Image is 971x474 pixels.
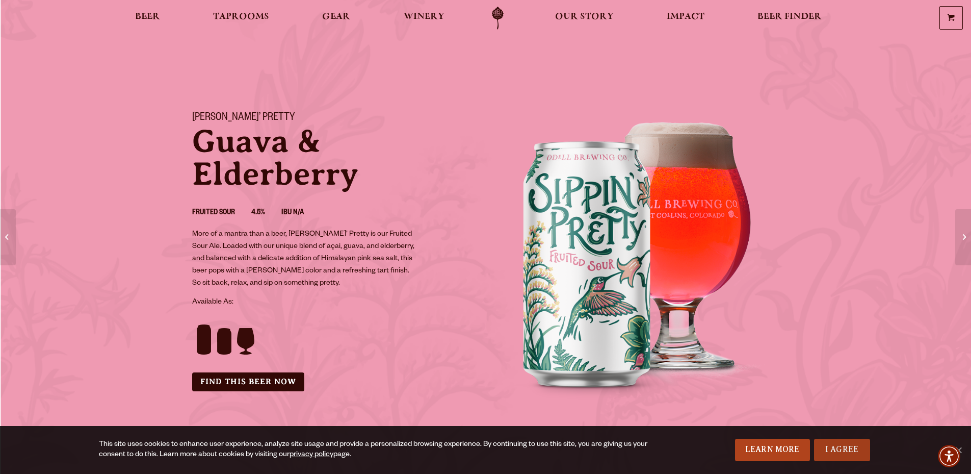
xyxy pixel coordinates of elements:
a: Learn More [735,439,810,461]
a: privacy policy [290,451,333,459]
span: Impact [667,13,704,21]
span: Taprooms [213,13,269,21]
div: This site uses cookies to enhance user experience, analyze site usage and provide a personalized ... [99,440,651,460]
img: This is the hero foreground aria label [486,99,792,406]
li: IBU N/A [281,207,320,220]
p: Guava & Elderberry [192,125,474,190]
p: More of a mantra than a beer, [PERSON_NAME]’ Pretty is our Fruited Sour Ale. Loaded with our uniq... [192,229,417,290]
li: 4.5% [251,207,281,220]
span: Winery [404,13,444,21]
a: Impact [660,7,711,30]
a: Taprooms [206,7,276,30]
span: Beer [135,13,160,21]
span: Gear [322,13,350,21]
a: Gear [316,7,357,30]
p: Available As: [192,296,474,309]
span: Beer Finder [757,13,822,21]
a: Odell Home [479,7,517,30]
span: Our Story [555,13,614,21]
a: Beer [128,7,167,30]
div: Accessibility Menu [938,445,960,467]
h1: [PERSON_NAME]’ Pretty [192,112,474,125]
a: Find this Beer Now [192,372,304,391]
li: Fruited Sour [192,207,251,220]
a: Winery [397,7,451,30]
a: I Agree [814,439,870,461]
a: Beer Finder [751,7,828,30]
a: Our Story [548,7,620,30]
